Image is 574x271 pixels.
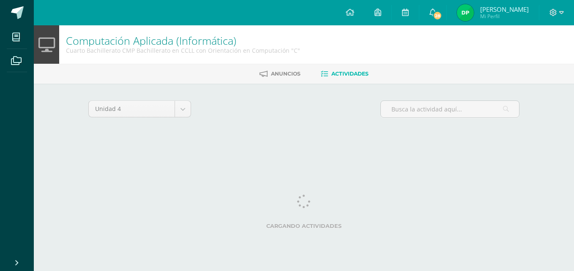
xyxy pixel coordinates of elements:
a: Computación Aplicada (Informática) [66,33,236,48]
span: Mi Perfil [480,13,529,20]
span: [PERSON_NAME] [480,5,529,14]
input: Busca la actividad aquí... [381,101,519,117]
a: Anuncios [260,67,301,81]
span: Actividades [331,70,369,77]
span: Anuncios [271,70,301,77]
img: 044602a2241fa7202fddbc7715f74b72.png [457,4,474,21]
div: Cuarto Bachillerato CMP Bachillerato en CCLL con Orientación en Computación 'C' [66,46,300,54]
a: Unidad 4 [89,101,191,117]
span: 28 [433,11,442,20]
a: Actividades [321,67,369,81]
h1: Computación Aplicada (Informática) [66,35,300,46]
span: Unidad 4 [95,101,168,117]
label: Cargando actividades [88,223,519,229]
